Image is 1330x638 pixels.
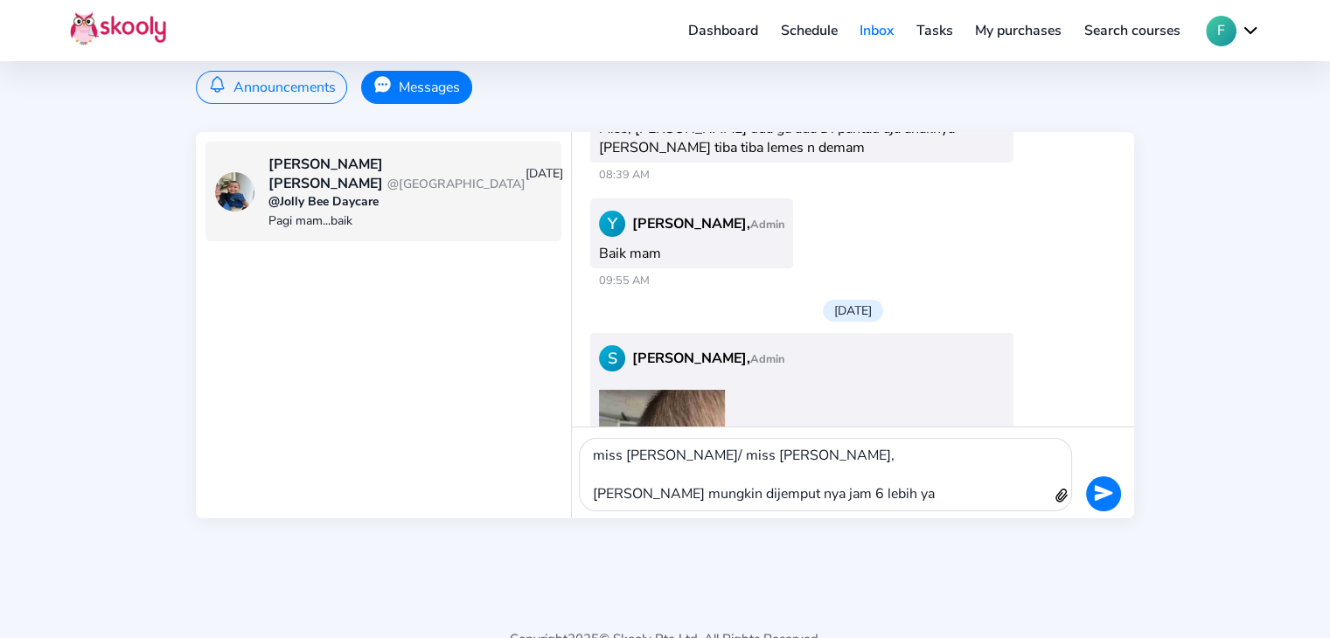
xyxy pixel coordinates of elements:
a: Search courses [1073,17,1192,45]
div: Y [599,211,625,237]
img: Skooly [70,11,166,45]
span: 08:39 AM [590,167,1013,183]
button: Announcements [196,71,347,104]
a: Schedule [769,17,849,45]
div: Baik mam [590,198,793,268]
ion-icon: attach outline [1048,482,1076,510]
div: S [599,345,625,371]
a: Inbox [848,17,905,45]
a: Tasks [905,17,964,45]
div: miss [PERSON_NAME]/ miss [PERSON_NAME], [PERSON_NAME] mungkin dijemput nya jam 6 lebih ya [580,439,1052,510]
div: @Jolly Bee Daycare [268,193,563,210]
div: [DATE] [526,165,563,182]
button: Messages [361,71,471,104]
span: 09:55 AM [590,273,1013,288]
ion-icon: send [1094,483,1113,503]
div: [DATE] [823,300,883,322]
a: Dashboard [677,17,769,45]
img: 202504110724589150957335619769746266608800361541202504110745080792294527529358.jpg [215,172,254,212]
ion-icon: notifications outline [208,75,226,94]
div: Pagi mam...baik [268,212,563,229]
span: Admin [750,351,784,367]
button: Fchevron down outline [1206,16,1260,46]
a: My purchases [964,17,1073,45]
span: [PERSON_NAME], [632,349,784,368]
span: @[GEOGRAPHIC_DATA] [387,176,526,192]
button: send [1086,476,1121,511]
span: [PERSON_NAME], [632,214,784,233]
div: [PERSON_NAME] [PERSON_NAME] [268,155,526,193]
ion-icon: chatbubble ellipses [373,75,392,94]
span: Admin [750,217,784,232]
button: attach outline [1052,486,1071,510]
